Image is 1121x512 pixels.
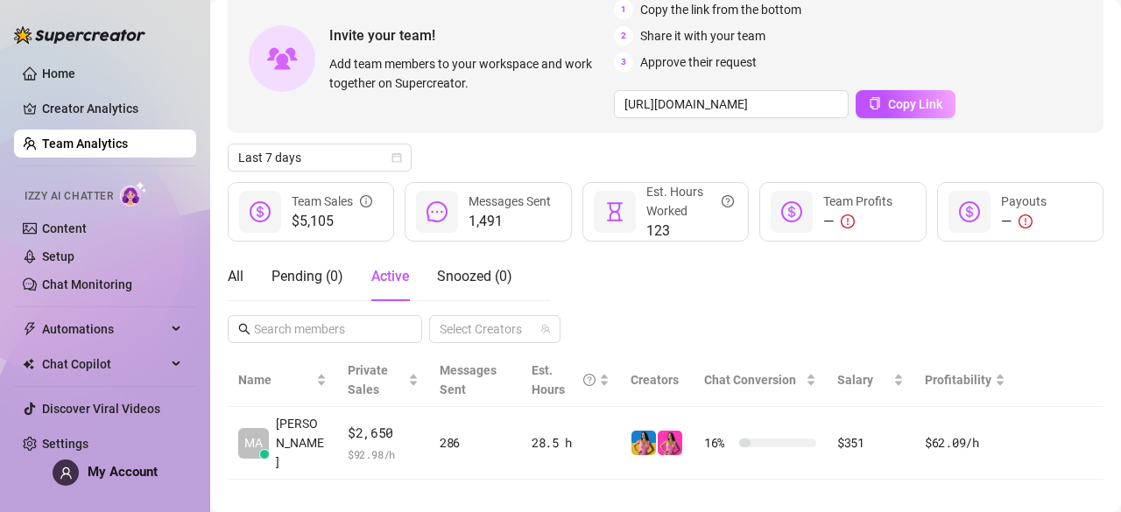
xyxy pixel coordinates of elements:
div: 286 [440,433,511,452]
span: Copy Link [888,97,942,111]
span: Profitability [925,373,991,387]
input: Search members [254,319,398,339]
div: All [228,266,243,287]
div: — [1001,211,1047,232]
img: Ukrainian [631,431,656,455]
a: Discover Viral Videos [42,402,160,416]
span: info-circle [360,192,372,211]
span: 16 % [704,433,732,452]
span: Private Sales [348,363,388,396]
a: Content [42,221,87,235]
span: hourglass [604,201,625,222]
span: Team Profits [823,194,892,208]
span: Name [238,370,313,389]
span: My Account [88,464,158,480]
a: Chat Monitoring [42,277,132,291]
span: $2,650 [348,423,419,444]
img: Ukrainian [658,431,682,455]
span: copy [869,97,881,109]
span: Payouts [1001,194,1047,208]
span: Salary [837,373,873,387]
span: Last 7 days [238,144,401,171]
img: AI Chatter [120,181,147,207]
span: Active [371,268,409,284]
span: user [60,466,73,480]
span: question-circle [722,182,734,221]
a: Setup [42,249,74,263]
span: 3 [614,53,633,72]
button: Copy Link [856,90,955,118]
span: dollar-circle [250,201,271,222]
span: 123 [646,221,734,242]
span: [PERSON_NAME] [276,414,327,472]
span: Messages Sent [440,363,497,396]
span: Add team members to your workspace and work together on Supercreator. [329,54,607,93]
div: 28.5 h [532,433,610,452]
span: Chat Copilot [42,350,166,378]
th: Name [228,354,337,407]
img: Chat Copilot [23,358,34,370]
span: thunderbolt [23,322,37,336]
a: Settings [42,437,88,451]
span: Approve their request [640,53,757,72]
div: Team Sales [292,192,372,211]
a: Team Analytics [42,137,128,151]
a: Creator Analytics [42,95,182,123]
span: dollar-circle [781,201,802,222]
span: Share it with your team [640,26,765,46]
div: Pending ( 0 ) [271,266,343,287]
span: Chat Conversion [704,373,796,387]
span: exclamation-circle [841,214,855,228]
span: MA [244,433,263,452]
div: $62.09 /h [925,433,1005,452]
th: Creators [620,354,694,407]
div: Est. Hours Worked [646,182,734,221]
span: exclamation-circle [1019,214,1033,228]
span: 2 [614,26,633,46]
span: $ 92.98 /h [348,445,419,463]
a: Home [42,67,75,81]
span: Automations [42,315,166,343]
div: $351 [837,433,904,452]
span: $5,105 [292,211,372,232]
span: Messages Sent [469,194,551,208]
span: dollar-circle [959,201,980,222]
span: message [427,201,448,222]
img: logo-BBDzfeDw.svg [14,26,145,44]
span: calendar [391,152,402,163]
span: Invite your team! [329,25,614,46]
div: — [823,211,892,232]
span: Snoozed ( 0 ) [437,268,512,284]
span: question-circle [583,361,596,399]
span: search [238,323,250,335]
div: Est. Hours [532,361,596,399]
span: Izzy AI Chatter [25,188,113,205]
span: 1,491 [469,211,551,232]
span: team [540,324,551,334]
